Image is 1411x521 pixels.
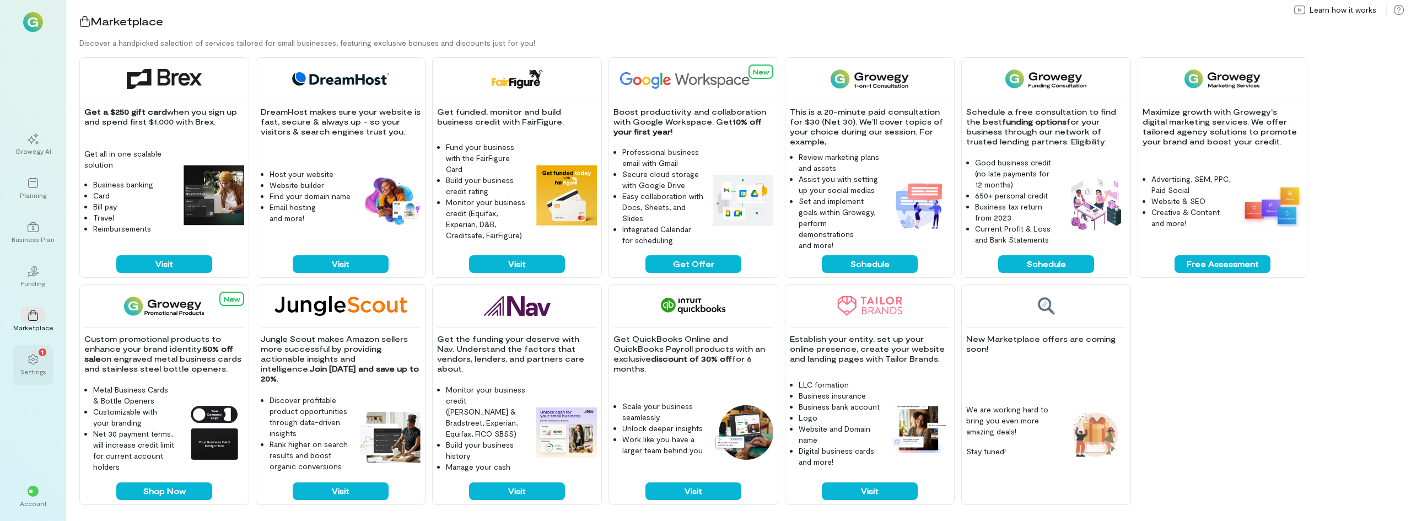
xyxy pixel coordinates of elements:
img: QuickBooks [661,296,726,316]
li: Set and implement goals within Growegy, perform demonstrations and more! [799,196,880,251]
li: Assist you with setting up your social medias [799,174,880,196]
p: Maximize growth with Growegy's digital marketing services. We offer tailored agency solutions to ... [1143,107,1302,147]
img: Tailor Brands feature [889,402,950,454]
a: Business Plan [13,213,53,253]
img: Google Workspace [613,69,775,89]
a: Funding [13,257,53,297]
li: Business banking [93,179,175,190]
strong: Join [DATE] and save up to 20%. [261,364,421,383]
li: Fund your business with the FairFigure Card [446,142,527,175]
p: New Marketplace offers are coming soon! [966,334,1126,354]
li: Business tax return from 2023 [975,201,1057,223]
img: Growegy Promo Products feature [184,402,244,463]
button: Visit [293,482,389,500]
img: Jungle Scout feature [360,412,421,463]
div: Discover a handpicked selection of services tailored for small businesses, featuring exclusive bo... [79,37,1411,49]
span: 1 [41,347,44,357]
p: Schedule a free consultation to find the best for your business through our network of trusted le... [966,107,1126,147]
button: Visit [645,482,741,500]
div: Planning [20,191,46,200]
img: FairFigure feature [536,165,597,226]
li: Good business credit (no late payments for 12 months) [975,157,1057,190]
strong: 50% off sale [84,344,235,363]
li: Metal Business Cards & Bottle Openers [93,384,175,406]
li: Unlock deeper insights [622,423,704,434]
img: Growegy - Marketing Services [1184,69,1261,89]
img: Google Workspace feature [713,175,773,225]
img: Funding Consultation [1005,69,1086,89]
li: Build your business history [446,439,527,461]
img: Brex [127,69,202,89]
img: Growegy Promo Products [124,296,205,316]
div: Business Plan [12,235,55,244]
li: Host your website [270,169,351,180]
strong: 10% off your first year [613,117,764,136]
p: Stay tuned! [966,446,1057,457]
strong: discount of 30% off [651,354,732,363]
strong: funding options [1002,117,1067,126]
span: New [224,295,240,303]
p: when you sign up and spend first $1,000 with Brex. [84,107,244,127]
img: Nav feature [536,407,597,458]
li: Website and Domain name [799,423,880,445]
p: Establish your entity, set up your online presence, create your website and landing pages with Ta... [790,334,950,364]
img: DreamHost [288,69,393,89]
p: Get the funding your deserve with Nav. Understand the factors that vendors, lenders, and partners... [437,334,597,374]
p: Boost productivity and collaboration with Google Workspace. Get ! [613,107,773,137]
img: 1-on-1 Consultation feature [889,175,950,235]
div: Growegy AI [15,147,51,155]
img: Growegy - Marketing Services feature [1242,184,1302,227]
p: Jungle Scout makes Amazon sellers more successful by providing actionable insights and intelligence. [261,334,421,384]
img: FairFigure [491,69,543,89]
span: New [753,68,769,76]
li: Business bank account [799,401,880,412]
p: Get QuickBooks Online and QuickBooks Payroll products with an exclusive for 6 months. [613,334,773,374]
li: LLC formation [799,379,880,390]
li: Review marketing plans and assets [799,152,880,174]
img: Coming soon feature [1065,405,1126,465]
li: Business insurance [799,390,880,401]
li: Manage your cash [446,461,527,472]
p: Get funded, monitor and build business credit with FairFigure. [437,107,597,127]
li: Bill pay [93,201,175,212]
a: Settings [13,345,53,385]
li: Card [93,190,175,201]
li: Rank higher on search results and boost organic conversions [270,439,351,472]
li: Discover profitable product opportunities through data-driven insights [270,395,351,439]
button: Schedule [822,255,918,273]
li: Digital business cards and more! [799,445,880,468]
li: Professional business email with Gmail [622,147,704,169]
img: Tailor Brands [837,296,902,316]
div: Funding [21,279,45,288]
p: Get all in one scalable solution [84,148,175,170]
div: Marketplace [13,323,53,332]
li: Travel [93,212,175,223]
span: Marketplace [90,14,163,28]
li: Website & SEO [1151,196,1233,207]
li: Net 30 payment terms, will increase credit limit for current account holders [93,428,175,472]
button: Visit [116,255,212,273]
img: Brex feature [184,165,244,226]
a: Marketplace [13,301,53,341]
img: Funding Consultation feature [1065,175,1126,235]
li: Website builder [270,180,351,191]
button: Get Offer [645,255,741,273]
li: Easy collaboration with Docs, Sheets, and Slides [622,191,704,224]
button: Visit [822,482,918,500]
button: Free Assessment [1175,255,1270,273]
a: Growegy AI [13,125,53,164]
img: QuickBooks feature [713,405,773,460]
p: DreamHost makes sure your website is fast, secure & always up - so your visitors & search engines... [261,107,421,137]
p: We are working hard to bring you even more amazing deals! [966,404,1057,437]
li: Logo [799,412,880,423]
strong: Get a $250 gift card [84,107,167,116]
a: Planning [13,169,53,208]
li: Build your business credit rating [446,175,527,197]
div: Settings [20,367,46,376]
button: Visit [469,482,565,500]
li: Monitor your business credit ([PERSON_NAME] & Bradstreet, Experian, Equifax, FICO SBSS) [446,384,527,439]
li: Creative & Content and more! [1151,207,1233,229]
li: Secure cloud storage with Google Drive [622,169,704,191]
li: Reimbursements [93,223,175,234]
button: Shop Now [116,482,212,500]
